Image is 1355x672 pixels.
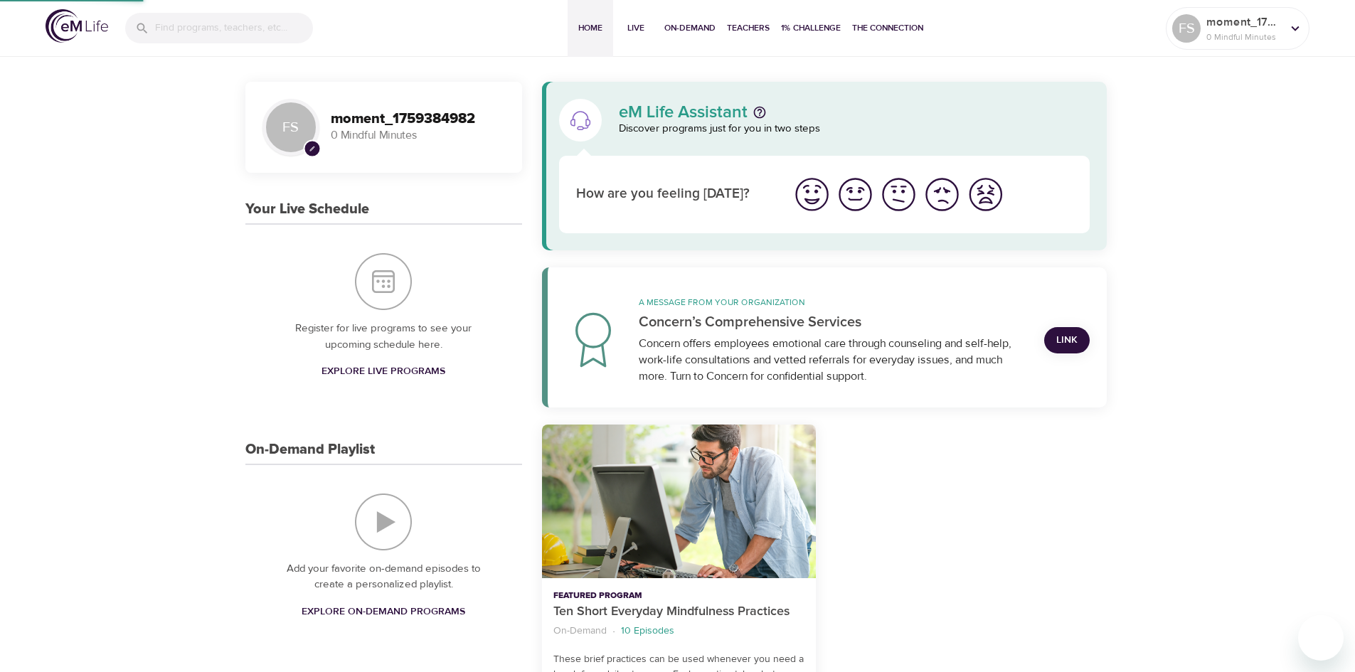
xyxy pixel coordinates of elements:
[966,175,1005,214] img: worst
[316,358,451,385] a: Explore Live Programs
[576,184,773,205] p: How are you feeling [DATE]?
[355,494,412,550] img: On-Demand Playlist
[964,173,1007,216] button: I'm feeling worst
[639,296,1028,309] p: A message from your organization
[621,624,674,639] p: 10 Episodes
[612,622,615,641] li: ·
[155,13,313,43] input: Find programs, teachers, etc...
[639,336,1028,385] div: Concern offers employees emotional care through counseling and self-help, work-life consultations...
[331,127,505,144] p: 0 Mindful Minutes
[553,602,804,622] p: Ten Short Everyday Mindfulness Practices
[619,21,653,36] span: Live
[619,121,1090,137] p: Discover programs just for you in two steps
[245,201,369,218] h3: Your Live Schedule
[1044,327,1090,353] a: Link
[852,21,923,36] span: The Connection
[331,111,505,127] h3: moment_1759384982
[920,173,964,216] button: I'm feeling bad
[619,104,748,121] p: eM Life Assistant
[245,442,375,458] h3: On-Demand Playlist
[302,603,465,621] span: Explore On-Demand Programs
[1056,331,1078,349] span: Link
[322,363,445,380] span: Explore Live Programs
[1206,14,1282,31] p: moment_1759384982
[573,21,607,36] span: Home
[46,9,108,43] img: logo
[553,624,607,639] p: On-Demand
[553,590,804,602] p: Featured Program
[262,99,319,156] div: FS
[274,321,494,353] p: Register for live programs to see your upcoming schedule here.
[923,175,962,214] img: bad
[355,253,412,310] img: Your Live Schedule
[1172,14,1201,43] div: FS
[542,425,816,579] button: Ten Short Everyday Mindfulness Practices
[639,311,1028,333] p: Concern’s Comprehensive Services
[836,175,875,214] img: good
[792,175,831,214] img: great
[274,561,494,593] p: Add your favorite on-demand episodes to create a personalized playlist.
[781,21,841,36] span: 1% Challenge
[1298,615,1344,661] iframe: Button to launch messaging window
[790,173,834,216] button: I'm feeling great
[877,173,920,216] button: I'm feeling ok
[553,622,804,641] nav: breadcrumb
[569,109,592,132] img: eM Life Assistant
[664,21,716,36] span: On-Demand
[879,175,918,214] img: ok
[296,599,471,625] a: Explore On-Demand Programs
[834,173,877,216] button: I'm feeling good
[727,21,770,36] span: Teachers
[1206,31,1282,43] p: 0 Mindful Minutes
